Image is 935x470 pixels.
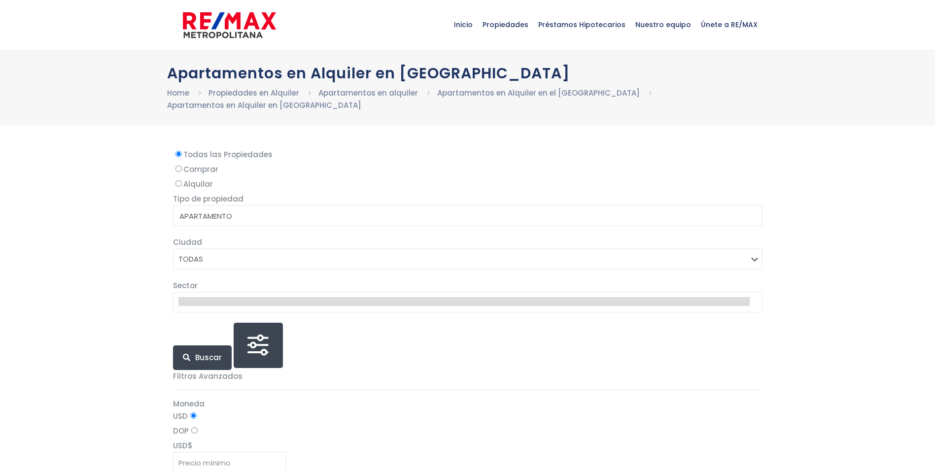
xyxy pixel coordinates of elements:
[208,88,299,98] a: Propiedades en Alquiler
[175,180,182,187] input: Alquilar
[191,427,198,434] input: DOP
[167,65,768,82] h1: Apartamentos en Alquiler en [GEOGRAPHIC_DATA]
[173,237,202,247] span: Ciudad
[173,399,205,409] span: Moneda
[178,210,750,222] option: APARTAMENTO
[437,88,640,98] a: Apartamentos en Alquiler en el [GEOGRAPHIC_DATA]
[696,10,762,39] span: Únete a RE/MAX
[175,151,182,157] input: Todas las Propiedades
[173,440,188,451] span: USD
[173,345,232,370] button: Buscar
[173,178,762,190] label: Alquilar
[533,10,630,39] span: Préstamos Hipotecarios
[173,410,762,422] label: USD
[173,370,762,382] p: Filtros Avanzados
[183,10,276,40] img: remax-metropolitana-logo
[173,163,762,175] label: Comprar
[173,280,198,291] span: Sector
[173,148,762,161] label: Todas las Propiedades
[478,10,533,39] span: Propiedades
[449,10,478,39] span: Inicio
[173,194,243,204] span: Tipo de propiedad
[190,412,197,419] input: USD
[178,222,750,234] option: CASA
[167,100,361,110] a: Apartamentos en Alquiler en [GEOGRAPHIC_DATA]
[175,166,182,172] input: Comprar
[167,88,189,98] a: Home
[630,10,696,39] span: Nuestro equipo
[318,88,418,98] a: Apartamentos en alquiler
[173,425,762,437] label: DOP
